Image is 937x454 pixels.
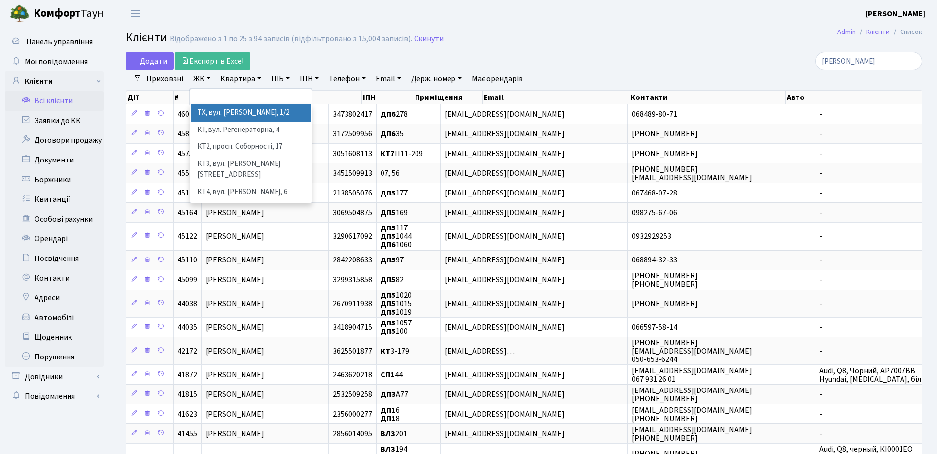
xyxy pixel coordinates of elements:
[206,389,264,400] span: [PERSON_NAME]
[5,229,104,249] a: Орендарі
[206,322,264,333] span: [PERSON_NAME]
[445,389,565,400] span: [EMAIL_ADDRESS][DOMAIN_NAME]
[632,405,752,424] span: [EMAIL_ADDRESS][DOMAIN_NAME] [PHONE_NUMBER]
[381,231,396,242] b: ДП5
[890,27,922,37] li: Список
[206,298,264,309] span: [PERSON_NAME]
[206,207,264,218] span: [PERSON_NAME]
[177,231,197,242] span: 45122
[445,148,565,159] span: [EMAIL_ADDRESS][DOMAIN_NAME]
[333,188,372,198] span: 2138505076
[177,255,197,266] span: 45110
[5,308,104,327] a: Автомобілі
[414,34,444,44] a: Скинути
[819,322,822,333] span: -
[381,275,396,286] b: ДП5
[191,122,311,139] li: КТ, вул. Регенераторна, 4
[333,255,372,266] span: 2842208633
[177,409,197,420] span: 41623
[632,385,752,404] span: [EMAIL_ADDRESS][DOMAIN_NAME] [PHONE_NUMBER]
[819,409,822,420] span: -
[206,275,264,286] span: [PERSON_NAME]
[177,207,197,218] span: 45164
[632,129,698,139] span: [PHONE_NUMBER]
[177,298,197,309] span: 44038
[445,231,565,242] span: [EMAIL_ADDRESS][DOMAIN_NAME]
[381,223,412,250] span: 117 1044 1060
[191,184,311,201] li: КТ4, вул. [PERSON_NAME], 6
[381,389,408,400] span: А77
[5,91,104,111] a: Всі клієнти
[206,346,264,357] span: [PERSON_NAME]
[632,322,677,333] span: 066597-58-14
[819,148,822,159] span: -
[445,109,565,120] span: [EMAIL_ADDRESS][DOMAIN_NAME]
[381,290,412,318] span: 1020 1015 1019
[381,413,396,424] b: ДП1
[177,109,197,120] span: 46013
[191,200,311,228] li: КТ5, вул. [PERSON_NAME][STREET_ADDRESS]
[445,346,515,357] span: [EMAIL_ADDRESS]…
[5,367,104,387] a: Довідники
[333,409,372,420] span: 2356000277
[823,22,937,42] nav: breadcrumb
[333,346,372,357] span: 3625501877
[206,231,264,242] span: [PERSON_NAME]
[5,268,104,288] a: Контакти
[381,129,404,139] span: 35
[5,347,104,367] a: Порушення
[414,91,483,104] th: Приміщення
[632,207,677,218] span: 098275-67-06
[333,322,372,333] span: 3418904715
[632,365,752,385] span: [EMAIL_ADDRESS][DOMAIN_NAME] 067 931 26 01
[5,52,104,71] a: Мої повідомлення
[819,389,822,400] span: -
[445,298,565,309] span: [EMAIL_ADDRESS][DOMAIN_NAME]
[381,369,403,380] span: 44
[5,111,104,130] a: Заявки до КК
[381,148,395,159] b: КТ7
[333,298,372,309] span: 2670911938
[333,428,372,439] span: 2856014095
[381,346,390,357] b: КТ
[5,71,104,91] a: Клієнти
[333,148,372,159] span: 3051608113
[381,307,396,318] b: ДП5
[5,190,104,209] a: Квитанції
[381,405,400,424] span: 6 8
[381,207,396,218] b: ДП5
[34,5,81,21] b: Комфорт
[819,346,822,357] span: -
[381,326,396,337] b: ДП5
[381,389,396,400] b: ДП3
[819,109,822,120] span: -
[819,275,822,286] span: -
[333,389,372,400] span: 2532509258
[445,129,565,139] span: [EMAIL_ADDRESS][DOMAIN_NAME]
[381,318,412,337] span: 1057 100
[381,275,404,286] span: 82
[333,129,372,139] span: 3172509956
[177,168,197,179] span: 45545
[837,27,856,37] a: Admin
[372,70,405,87] a: Email
[381,188,408,198] span: 177
[381,240,396,251] b: ДП6
[191,156,311,184] li: КТ3, вул. [PERSON_NAME][STREET_ADDRESS]
[189,70,214,87] a: ЖК
[206,428,264,439] span: [PERSON_NAME]
[177,188,197,198] span: 45172
[333,109,372,120] span: 3473802417
[815,52,922,70] input: Пошук...
[174,91,204,104] th: #
[866,8,925,20] a: [PERSON_NAME]
[866,8,925,19] b: [PERSON_NAME]
[126,52,174,70] a: Додати
[381,290,396,301] b: ДП5
[333,275,372,286] span: 3299315858
[407,70,465,87] a: Держ. номер
[126,91,174,104] th: Дії
[483,91,629,104] th: Email
[26,36,93,47] span: Панель управління
[445,207,565,218] span: [EMAIL_ADDRESS][DOMAIN_NAME]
